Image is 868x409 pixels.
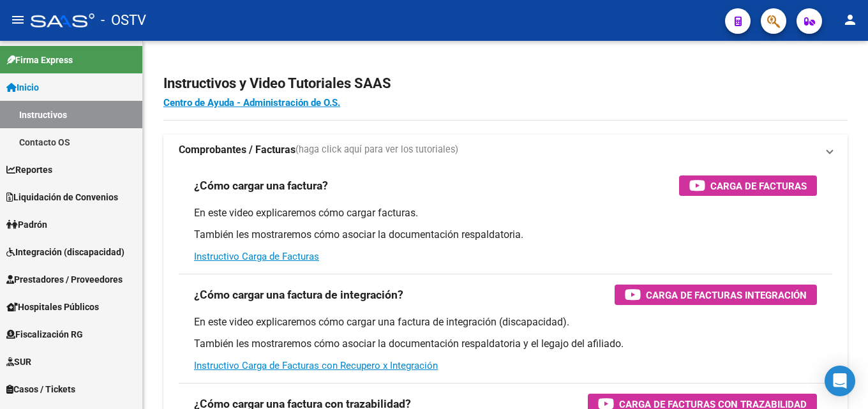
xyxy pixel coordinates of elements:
span: Integración (discapacidad) [6,245,124,259]
span: SUR [6,355,31,369]
h2: Instructivos y Video Tutoriales SAAS [163,71,848,96]
span: Padrón [6,218,47,232]
a: Instructivo Carga de Facturas [194,251,319,262]
span: Fiscalización RG [6,327,83,341]
span: Reportes [6,163,52,177]
h3: ¿Cómo cargar una factura? [194,177,328,195]
span: Liquidación de Convenios [6,190,118,204]
mat-icon: menu [10,12,26,27]
a: Centro de Ayuda - Administración de O.S. [163,97,340,108]
p: También les mostraremos cómo asociar la documentación respaldatoria. [194,228,817,242]
span: Casos / Tickets [6,382,75,396]
span: (haga click aquí para ver los tutoriales) [296,143,458,157]
span: - OSTV [101,6,146,34]
span: Hospitales Públicos [6,300,99,314]
mat-expansion-panel-header: Comprobantes / Facturas(haga click aquí para ver los tutoriales) [163,135,848,165]
mat-icon: person [842,12,858,27]
button: Carga de Facturas [679,175,817,196]
button: Carga de Facturas Integración [615,285,817,305]
span: Prestadores / Proveedores [6,272,123,286]
p: En este video explicaremos cómo cargar facturas. [194,206,817,220]
a: Instructivo Carga de Facturas con Recupero x Integración [194,360,438,371]
span: Inicio [6,80,39,94]
strong: Comprobantes / Facturas [179,143,296,157]
span: Firma Express [6,53,73,67]
h3: ¿Cómo cargar una factura de integración? [194,286,403,304]
span: Carga de Facturas Integración [646,287,807,303]
p: También les mostraremos cómo asociar la documentación respaldatoria y el legajo del afiliado. [194,337,817,351]
div: Open Intercom Messenger [825,366,855,396]
span: Carga de Facturas [710,178,807,194]
p: En este video explicaremos cómo cargar una factura de integración (discapacidad). [194,315,817,329]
